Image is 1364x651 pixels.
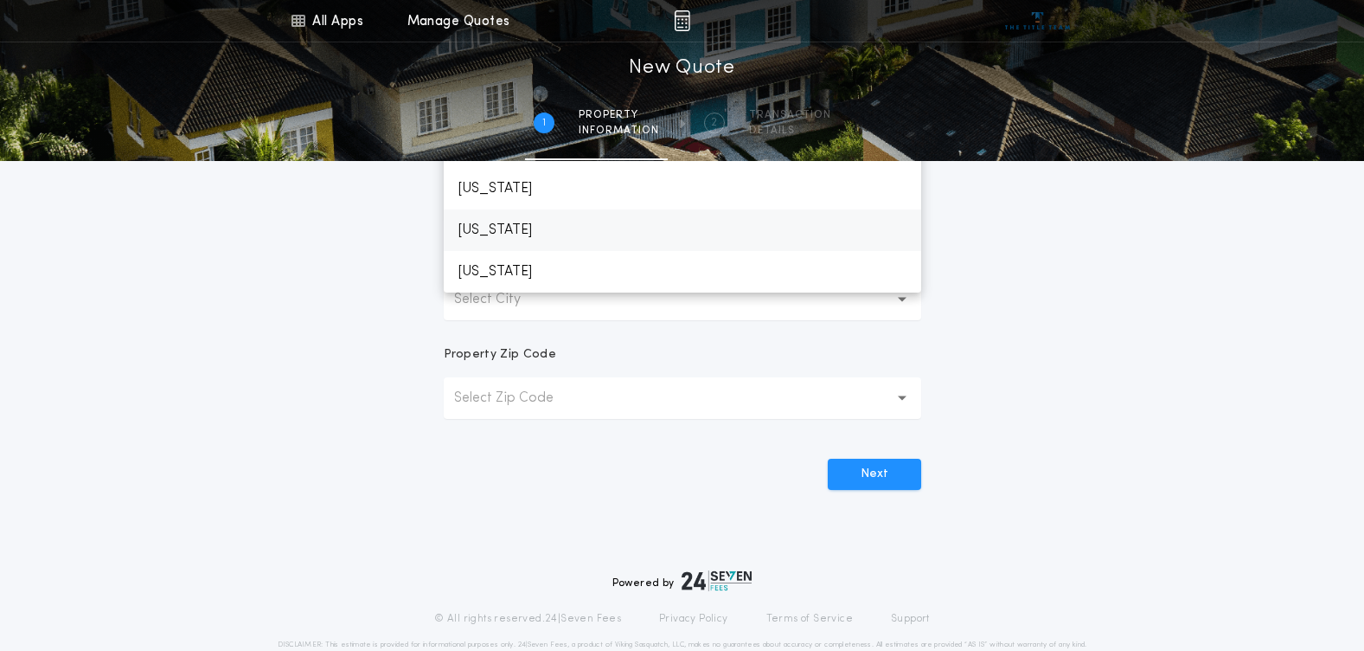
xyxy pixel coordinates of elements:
[711,116,717,130] h2: 2
[674,10,690,31] img: img
[629,55,734,82] h1: New Quote
[579,124,659,138] span: information
[749,108,831,122] span: Transaction
[434,612,621,626] p: © All rights reserved. 24|Seven Fees
[444,168,921,209] p: [US_STATE]
[454,289,548,310] p: Select City
[444,346,556,364] p: Property Zip Code
[612,570,752,591] div: Powered by
[1005,12,1070,29] img: vs-icon
[682,570,752,591] img: logo
[766,612,853,626] a: Terms of Service
[749,124,831,138] span: details
[891,612,930,626] a: Support
[828,459,921,490] button: Next
[659,612,728,626] a: Privacy Policy
[444,251,921,293] p: [US_STATE]
[454,388,581,409] p: Select Zip Code
[444,126,921,293] ul: Select State
[444,209,921,251] p: [US_STATE]
[444,279,921,320] button: Select City
[444,377,921,419] button: Select Zip Code
[579,108,659,122] span: Property
[542,116,546,130] h2: 1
